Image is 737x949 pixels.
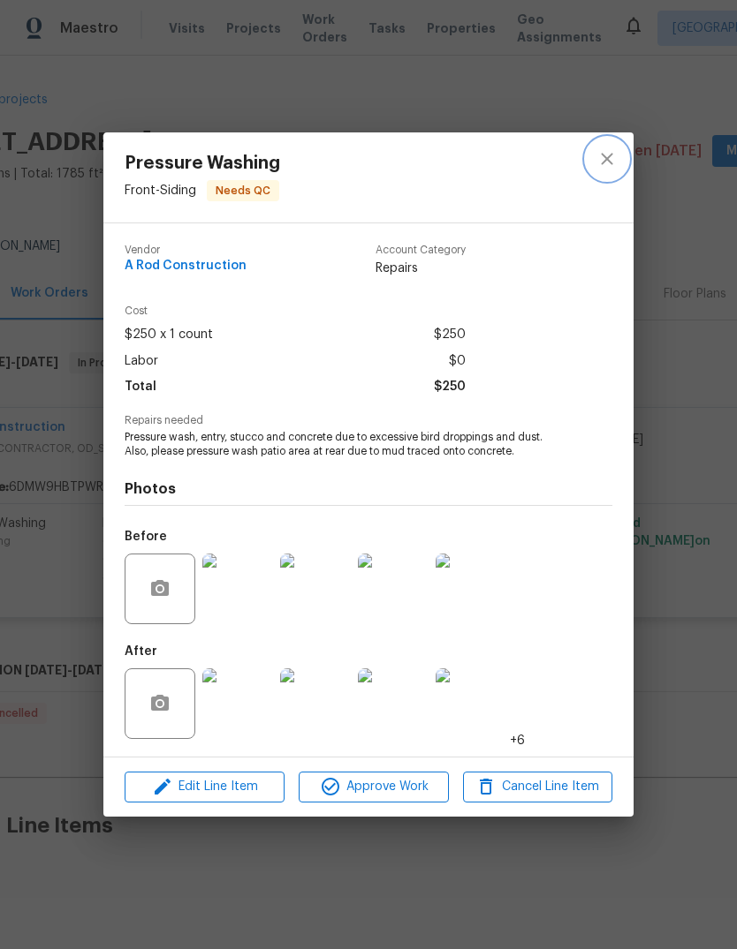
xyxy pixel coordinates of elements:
span: +6 [510,732,525,749]
span: Pressure Washing [125,154,280,173]
span: A Rod Construction [125,260,247,273]
h5: Before [125,531,167,543]
button: Edit Line Item [125,772,285,802]
h4: Photos [125,480,612,498]
span: Cost [125,305,466,317]
span: Pressure wash, entry, stucco and concrete due to excessive bird droppings and dust. Also, please ... [125,430,564,460]
span: Labor [125,349,158,374]
span: Repairs needed [125,415,612,426]
button: Approve Work [299,772,448,802]
span: Repairs [376,260,466,277]
h5: After [125,645,157,658]
span: Needs QC [209,182,277,200]
span: Approve Work [304,776,443,798]
span: $250 x 1 count [125,322,213,348]
span: Vendor [125,245,247,256]
button: close [586,138,628,180]
span: Account Category [376,245,466,256]
span: Edit Line Item [130,776,279,798]
button: Cancel Line Item [463,772,612,802]
span: $0 [449,349,466,374]
span: Cancel Line Item [468,776,607,798]
span: Front - Siding [125,185,196,197]
span: $250 [434,322,466,348]
span: $250 [434,374,466,400]
span: Total [125,374,156,400]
